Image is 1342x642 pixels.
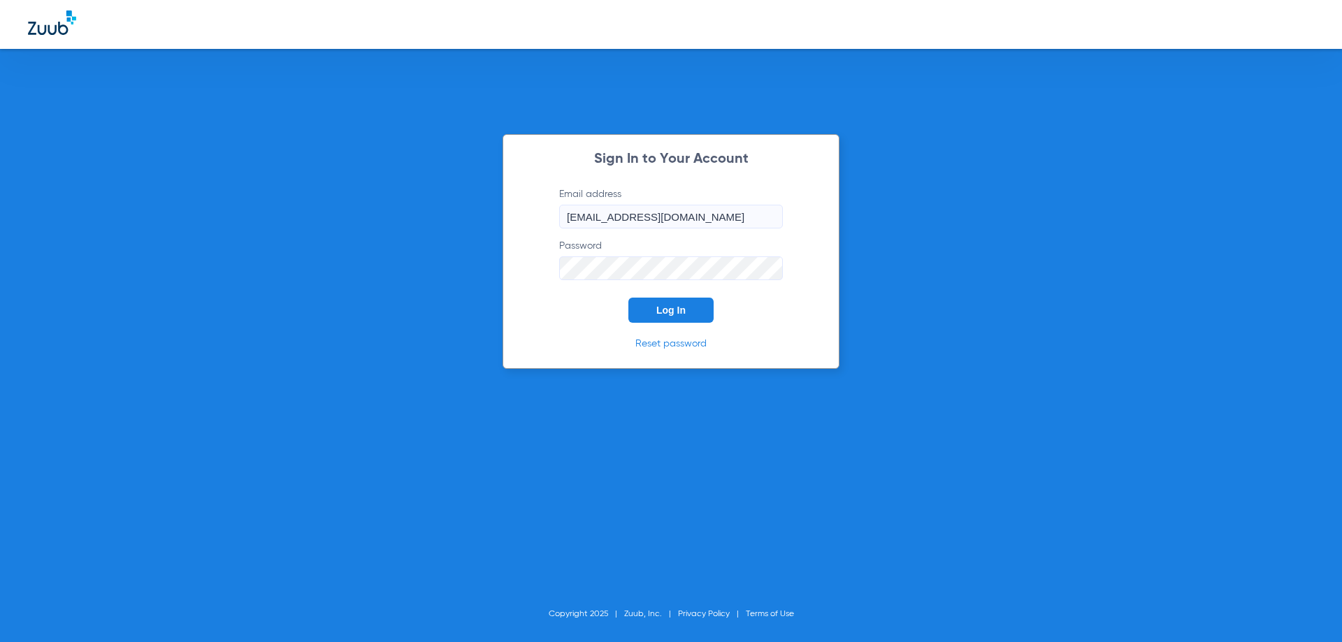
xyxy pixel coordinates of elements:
[559,256,783,280] input: Password
[678,610,730,618] a: Privacy Policy
[28,10,76,35] img: Zuub Logo
[538,152,804,166] h2: Sign In to Your Account
[624,607,678,621] li: Zuub, Inc.
[559,205,783,228] input: Email address
[635,339,707,349] a: Reset password
[628,298,714,323] button: Log In
[656,305,686,316] span: Log In
[549,607,624,621] li: Copyright 2025
[746,610,794,618] a: Terms of Use
[559,239,783,280] label: Password
[559,187,783,228] label: Email address
[1272,575,1342,642] iframe: Chat Widget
